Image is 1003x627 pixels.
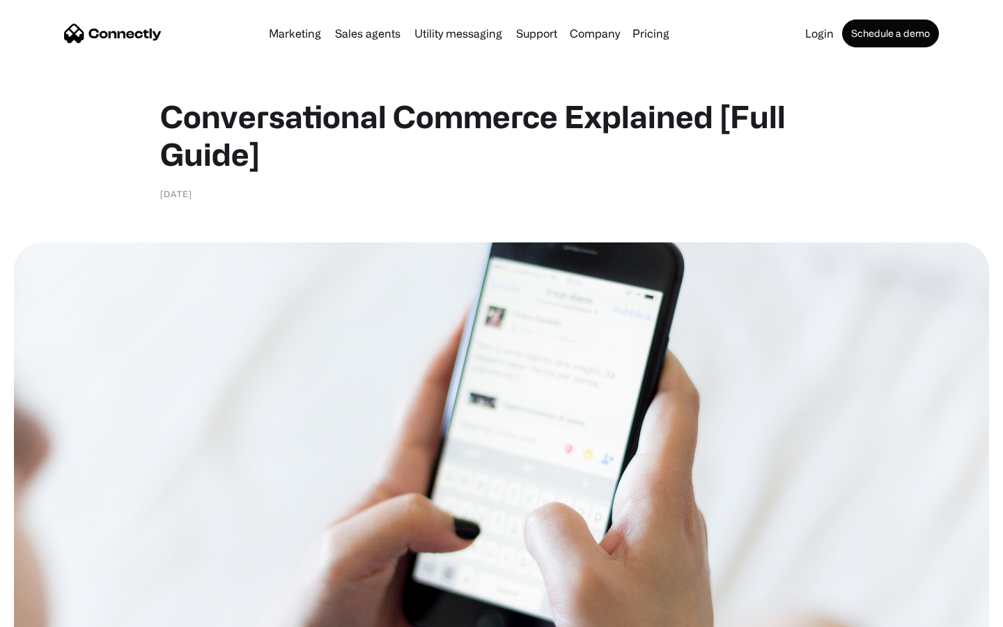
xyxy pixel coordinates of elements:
a: Pricing [627,28,675,39]
a: Schedule a demo [842,20,939,47]
a: Support [511,28,563,39]
a: Utility messaging [409,28,508,39]
div: [DATE] [160,187,192,201]
aside: Language selected: English [14,603,84,622]
h1: Conversational Commerce Explained [Full Guide] [160,98,843,173]
ul: Language list [28,603,84,622]
a: Login [800,28,839,39]
a: Marketing [263,28,327,39]
a: Sales agents [329,28,406,39]
div: Company [570,24,620,43]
